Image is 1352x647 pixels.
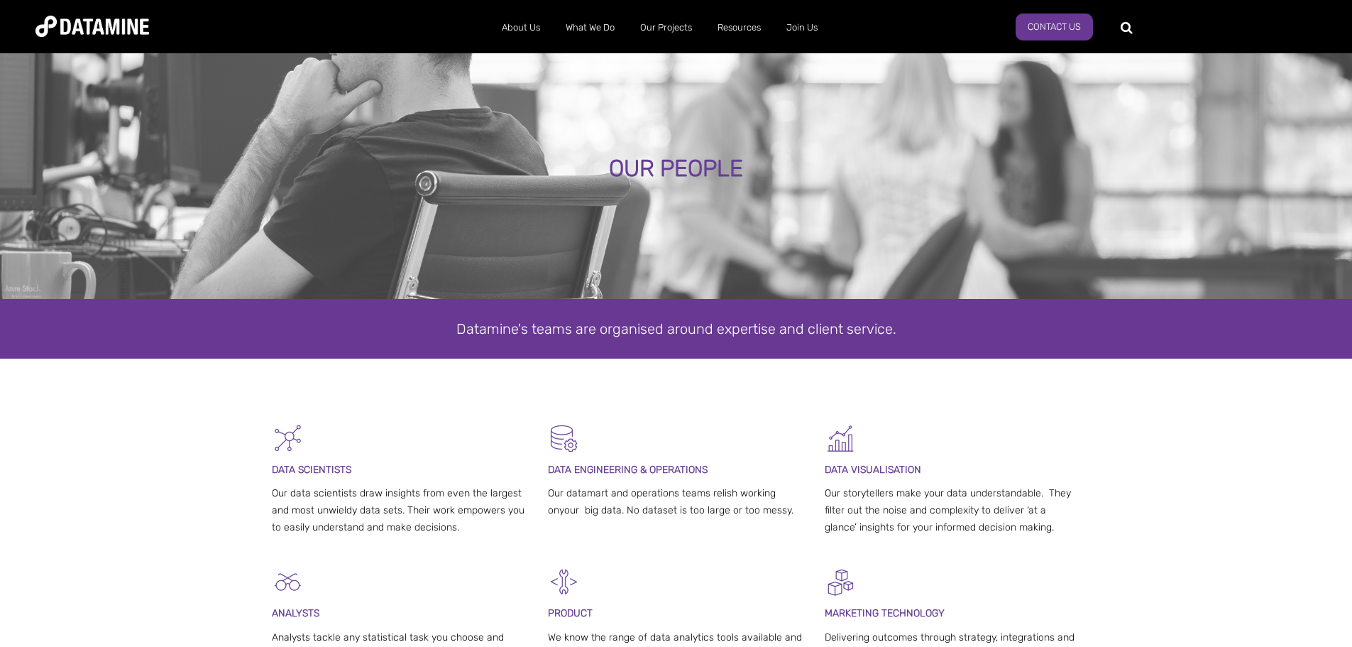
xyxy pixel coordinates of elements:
p: Our datamart and operations teams relish working onyour big data. No dataset is too large or too ... [548,485,804,519]
img: Datamart [548,423,580,455]
span: PRODUCT [548,607,593,619]
img: Graph 5 [825,423,857,455]
a: About Us [489,9,553,46]
a: Join Us [774,9,830,46]
span: DATA ENGINEERING & OPERATIONS [548,464,708,476]
p: Our data scientists draw insights from even the largest and most unwieldy data sets. Their work e... [272,485,528,535]
span: DATA SCIENTISTS [272,464,351,476]
span: MARKETING TECHNOLOGY [825,607,945,619]
img: Analysts [272,566,304,598]
img: Datamine [35,16,149,37]
a: Contact Us [1016,13,1093,40]
span: Datamine's teams are organised around expertise and client service. [456,320,896,337]
img: Digital Activation [825,566,857,598]
span: DATA VISUALISATION [825,464,921,476]
img: Development [548,566,580,598]
a: Our Projects [627,9,705,46]
div: OUR PEOPLE [153,156,1199,182]
a: Resources [705,9,774,46]
span: ANALYSTS [272,607,319,619]
p: Our storytellers make your data understandable. They filter out the noise and complexity to deliv... [825,485,1081,535]
a: What We Do [553,9,627,46]
img: Graph - Network [272,423,304,455]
